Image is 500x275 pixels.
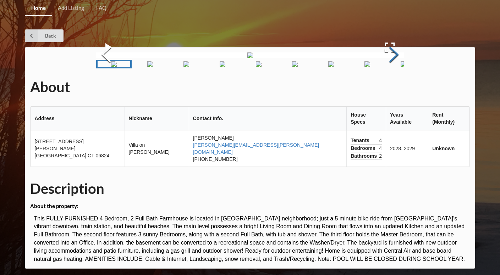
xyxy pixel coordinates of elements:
[90,1,112,16] a: FAQ
[169,60,204,68] a: Go to Slide 3
[31,107,124,130] th: Address
[313,60,349,68] a: Go to Slide 7
[52,1,90,16] a: Add Listing
[96,23,116,88] button: Previous Slide
[428,107,469,130] th: Rent (Monthly)
[277,60,313,68] a: Go to Slide 6
[432,146,455,151] b: Unknown
[379,137,382,144] span: 4
[241,60,276,68] a: Go to Slide 5
[247,52,253,58] img: 54_veres%2FIMG_3214.jpeg
[346,107,386,130] th: House Specs
[189,107,347,130] th: Contact Info.
[193,142,319,155] a: [PERSON_NAME][EMAIL_ADDRESS][PERSON_NAME][DOMAIN_NAME]
[34,153,109,158] span: [GEOGRAPHIC_DATA] , CT 06824
[292,61,298,67] img: 54_veres%2FIMG_3220.jpeg
[125,107,189,130] th: Nickname
[351,137,371,144] span: Tenants
[379,152,382,159] span: 2
[386,107,428,130] th: Years Available
[30,78,469,96] h1: About
[34,139,83,151] span: [STREET_ADDRESS][PERSON_NAME]
[379,145,382,152] span: 4
[132,60,168,68] a: Go to Slide 2
[96,60,404,68] div: Thumbnail Navigation
[183,61,189,67] img: 54_veres%2FIMG_3216.jpeg
[25,1,51,16] a: Home
[30,180,469,198] h1: Description
[328,61,334,67] img: 54_veres%2FIMG_3221.jpeg
[125,130,189,167] td: Villa on [PERSON_NAME]
[386,130,428,167] td: 2028, 2029
[351,145,377,152] span: Bedrooms
[34,215,469,263] p: This FULLY FURNISHED 4 Bedroom, 2 Full Bath Farmhouse is located in [GEOGRAPHIC_DATA] neighborhoo...
[25,29,64,42] a: Back
[351,152,379,159] span: Bathrooms
[205,60,240,68] a: Go to Slide 4
[384,23,404,88] button: Next Slide
[147,61,153,67] img: 54_veres%2FIMG_3215.jpeg
[220,61,225,67] img: 54_veres%2FIMG_3218.jpeg
[364,61,370,67] img: 54_veres%2FIMG_3222.jpeg
[256,61,262,67] img: 54_veres%2FIMG_3219.jpeg
[375,37,404,58] button: Open Fullscreen
[350,60,385,68] a: Go to Slide 8
[189,130,347,167] td: [PERSON_NAME] [PHONE_NUMBER]
[30,203,469,209] h4: About the property:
